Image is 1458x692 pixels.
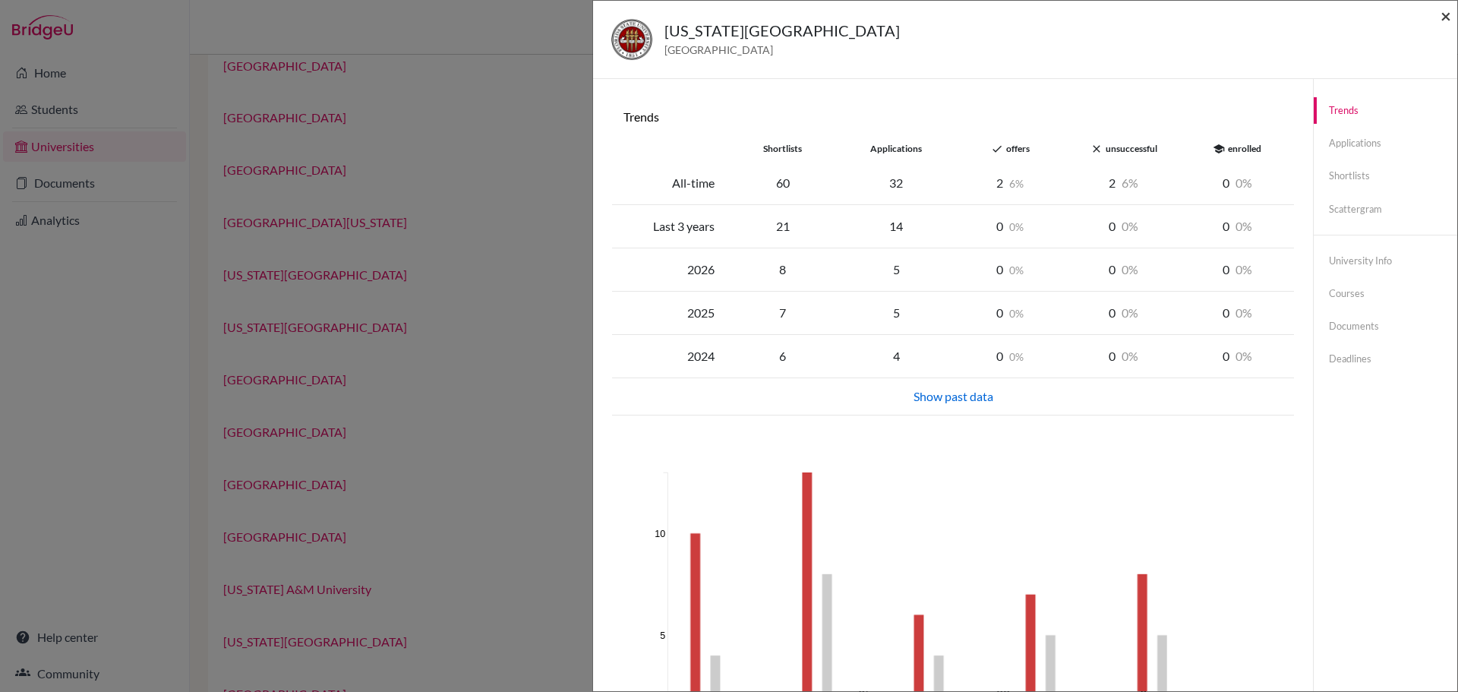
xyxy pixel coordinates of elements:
[621,387,1285,406] div: Show past data
[953,217,1067,235] div: 0
[839,304,953,322] div: 5
[953,174,1067,192] div: 2
[1236,262,1252,276] span: 0
[1314,163,1457,189] a: Shortlists
[1009,177,1024,190] span: 6
[612,261,726,279] div: 2026
[1314,346,1457,372] a: Deadlines
[1122,262,1138,276] span: 0
[839,174,953,192] div: 32
[660,630,665,641] text: 5
[726,217,840,235] div: 21
[1181,304,1295,322] div: 0
[612,347,726,365] div: 2024
[1213,143,1225,155] i: school
[1314,248,1457,274] a: University info
[1181,347,1295,365] div: 0
[839,347,953,365] div: 4
[1009,307,1024,320] span: 0
[655,529,665,539] text: 10
[1067,304,1181,322] div: 0
[1122,219,1138,233] span: 0
[953,304,1067,322] div: 0
[1236,349,1252,363] span: 0
[991,143,1003,155] i: done
[839,142,953,156] div: applications
[1181,174,1295,192] div: 0
[1314,196,1457,223] a: Scattergram
[1067,347,1181,365] div: 0
[1441,5,1451,27] span: ×
[664,42,900,58] span: [GEOGRAPHIC_DATA]
[1122,175,1138,190] span: 6
[1236,305,1252,320] span: 0
[1009,350,1024,363] span: 0
[1314,313,1457,340] a: Documents
[726,304,840,322] div: 7
[1236,219,1252,233] span: 0
[664,19,900,42] h5: [US_STATE][GEOGRAPHIC_DATA]
[1090,143,1103,155] i: close
[1067,174,1181,192] div: 2
[1236,175,1252,190] span: 0
[1067,261,1181,279] div: 0
[953,261,1067,279] div: 0
[1006,143,1030,154] span: offers
[612,304,726,322] div: 2025
[1314,280,1457,307] a: Courses
[1314,130,1457,156] a: Applications
[612,217,726,235] div: Last 3 years
[1106,143,1157,154] span: unsuccessful
[726,142,840,156] div: shortlists
[953,347,1067,365] div: 0
[1009,264,1024,276] span: 0
[612,174,726,192] div: All-time
[839,261,953,279] div: 5
[1441,7,1451,25] button: Close
[1122,305,1138,320] span: 0
[1067,217,1181,235] div: 0
[726,261,840,279] div: 8
[1009,220,1024,233] span: 0
[1314,97,1457,124] a: Trends
[623,109,1283,124] h6: Trends
[1181,217,1295,235] div: 0
[611,19,652,60] img: us_fsu_p0an1m1k.jpeg
[1228,143,1261,154] span: enrolled
[1122,349,1138,363] span: 0
[839,217,953,235] div: 14
[726,174,840,192] div: 60
[726,347,840,365] div: 6
[1181,261,1295,279] div: 0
